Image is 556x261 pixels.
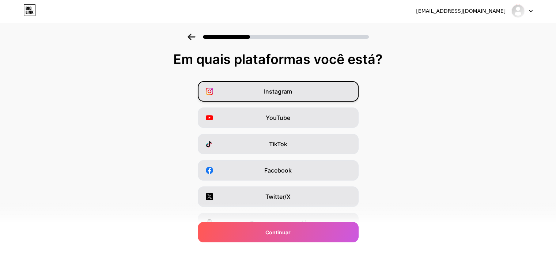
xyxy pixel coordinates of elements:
font: Em quais plataformas você está? [173,51,383,67]
img: johnscandeias [511,4,525,18]
font: Twitter/X [265,193,291,200]
font: Compre-me um café [250,219,307,227]
font: Instagram [264,88,292,95]
font: YouTube [266,114,290,121]
font: Continuar [265,229,291,235]
font: [EMAIL_ADDRESS][DOMAIN_NAME] [416,8,506,14]
font: TikTok [269,140,287,148]
font: Facebook [264,167,292,174]
font: Snapchat [265,246,291,253]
